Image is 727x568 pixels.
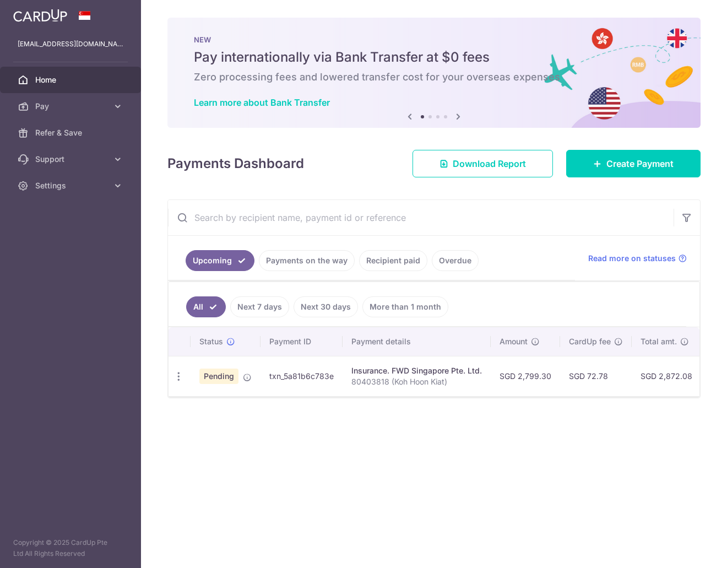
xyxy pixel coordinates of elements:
[566,150,701,177] a: Create Payment
[199,369,238,384] span: Pending
[500,336,528,347] span: Amount
[588,253,676,264] span: Read more on statuses
[343,327,491,356] th: Payment details
[362,296,448,317] a: More than 1 month
[35,154,108,165] span: Support
[230,296,289,317] a: Next 7 days
[569,336,611,347] span: CardUp fee
[351,376,482,387] p: 80403818 (Koh Hoon Kiat)
[606,157,674,170] span: Create Payment
[13,9,67,22] img: CardUp
[194,97,330,108] a: Learn more about Bank Transfer
[632,356,701,396] td: SGD 2,872.08
[294,296,358,317] a: Next 30 days
[491,356,560,396] td: SGD 2,799.30
[259,250,355,271] a: Payments on the way
[167,154,304,174] h4: Payments Dashboard
[168,200,674,235] input: Search by recipient name, payment id or reference
[35,101,108,112] span: Pay
[194,71,674,84] h6: Zero processing fees and lowered transfer cost for your overseas expenses
[261,356,343,396] td: txn_5a81b6c783e
[359,250,427,271] a: Recipient paid
[186,250,254,271] a: Upcoming
[35,127,108,138] span: Refer & Save
[35,180,108,191] span: Settings
[351,365,482,376] div: Insurance. FWD Singapore Pte. Ltd.
[413,150,553,177] a: Download Report
[186,296,226,317] a: All
[194,48,674,66] h5: Pay internationally via Bank Transfer at $0 fees
[560,356,632,396] td: SGD 72.78
[432,250,479,271] a: Overdue
[588,253,687,264] a: Read more on statuses
[641,336,677,347] span: Total amt.
[199,336,223,347] span: Status
[261,327,343,356] th: Payment ID
[167,18,701,128] img: Bank transfer banner
[18,39,123,50] p: [EMAIL_ADDRESS][DOMAIN_NAME]
[194,35,674,44] p: NEW
[453,157,526,170] span: Download Report
[657,535,716,562] iframe: Opens a widget where you can find more information
[35,74,108,85] span: Home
